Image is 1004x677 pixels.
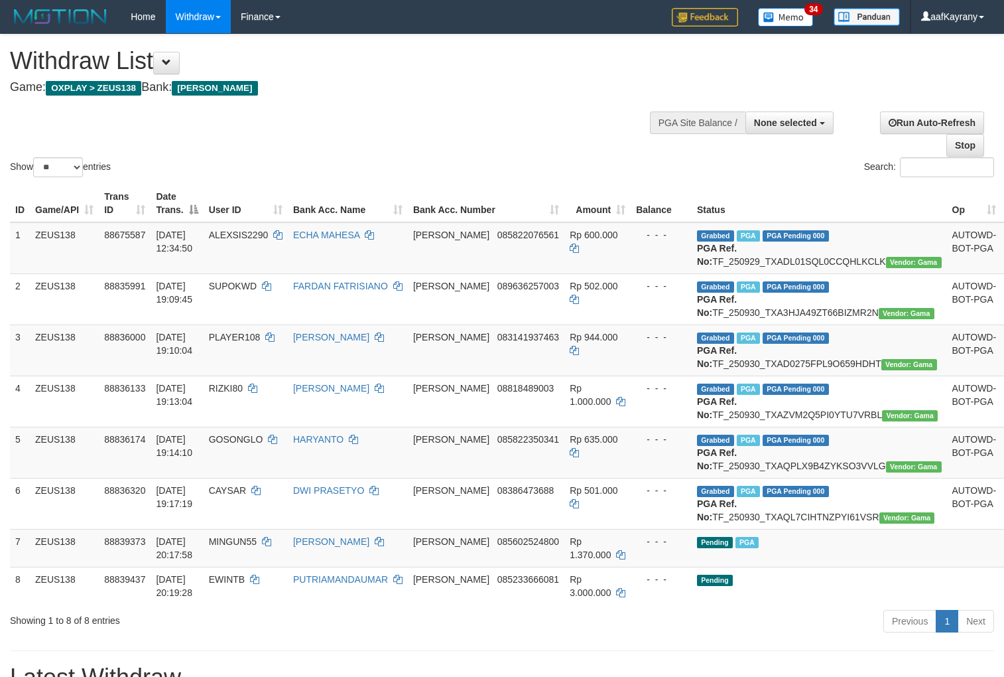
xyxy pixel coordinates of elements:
[293,383,369,394] a: [PERSON_NAME]
[697,333,734,344] span: Grabbed
[10,427,30,478] td: 5
[104,383,145,394] span: 88836133
[151,185,203,222] th: Date Trans.: activate to sort column descending
[10,48,656,74] h1: Withdraw List
[156,485,192,509] span: [DATE] 19:17:19
[697,396,737,420] b: PGA Ref. No:
[754,117,817,128] span: None selected
[697,575,733,586] span: Pending
[293,332,369,342] a: [PERSON_NAME]
[99,185,151,222] th: Trans ID: activate to sort column ascending
[104,574,145,585] span: 88839437
[692,273,947,325] td: TF_250930_TXA3HJA49ZT66BIZMR2N
[288,185,408,222] th: Bank Acc. Name: activate to sort column ascending
[209,230,269,240] span: ALEXSIS2290
[10,478,30,529] td: 6
[30,376,99,427] td: ZEUS138
[570,332,617,342] span: Rp 944.000
[293,434,344,445] a: HARYANTO
[737,230,760,242] span: Marked by aafpengsreynich
[636,573,686,586] div: - - -
[413,281,489,291] span: [PERSON_NAME]
[864,157,994,177] label: Search:
[737,333,760,344] span: Marked by aafpengsreynich
[636,279,686,293] div: - - -
[570,383,611,407] span: Rp 1.000.000
[30,478,99,529] td: ZEUS138
[293,536,369,547] a: [PERSON_NAME]
[209,434,263,445] span: GOSONGLO
[10,81,656,94] h4: Game: Bank:
[947,185,1002,222] th: Op: activate to sort column ascending
[156,383,192,407] span: [DATE] 19:13:04
[10,273,30,325] td: 2
[697,243,737,267] b: PGA Ref. No:
[570,281,617,291] span: Rp 502.000
[30,222,99,274] td: ZEUS138
[745,112,834,134] button: None selected
[413,434,489,445] span: [PERSON_NAME]
[156,332,192,356] span: [DATE] 19:10:04
[104,485,145,496] span: 88836320
[497,230,559,240] span: Copy 085822076561 to clipboard
[10,325,30,376] td: 3
[692,376,947,427] td: TF_250930_TXAZVM2Q5PI0YTU7VRBL
[737,435,760,446] span: Marked by aafpengsreynich
[697,486,734,497] span: Grabbed
[697,498,737,522] b: PGA Ref. No:
[883,610,936,633] a: Previous
[737,384,760,395] span: Marked by aafpengsreynich
[104,230,145,240] span: 88675587
[947,273,1002,325] td: AUTOWD-BOT-PGA
[763,333,829,344] span: PGA Pending
[886,257,942,268] span: Vendor URL: https://trx31.1velocity.biz
[30,185,99,222] th: Game/API: activate to sort column ascending
[692,185,947,222] th: Status
[204,185,288,222] th: User ID: activate to sort column ascending
[947,325,1002,376] td: AUTOWD-BOT-PGA
[697,435,734,446] span: Grabbed
[636,228,686,242] div: - - -
[692,427,947,478] td: TF_250930_TXAQPLX9B4ZYKSO3VVLG
[497,536,559,547] span: Copy 085602524800 to clipboard
[10,7,111,27] img: MOTION_logo.png
[10,185,30,222] th: ID
[570,574,611,598] span: Rp 3.000.000
[30,427,99,478] td: ZEUS138
[946,134,984,157] a: Stop
[636,433,686,446] div: - - -
[293,485,364,496] a: DWI PRASETYO
[104,281,145,291] span: 88835991
[570,536,611,560] span: Rp 1.370.000
[209,574,245,585] span: EWINTB
[834,8,900,26] img: panduan.png
[156,536,192,560] span: [DATE] 20:17:58
[10,157,111,177] label: Show entries
[156,230,192,254] span: [DATE] 12:34:50
[104,332,145,342] span: 88836000
[763,384,829,395] span: PGA Pending
[570,434,617,445] span: Rp 635.000
[697,384,734,395] span: Grabbed
[958,610,994,633] a: Next
[697,345,737,369] b: PGA Ref. No:
[10,529,30,567] td: 7
[631,185,692,222] th: Balance
[30,273,99,325] td: ZEUS138
[947,222,1002,274] td: AUTOWD-BOT-PGA
[156,574,192,598] span: [DATE] 20:19:28
[497,574,559,585] span: Copy 085233666081 to clipboard
[697,230,734,242] span: Grabbed
[413,485,489,496] span: [PERSON_NAME]
[30,529,99,567] td: ZEUS138
[636,382,686,395] div: - - -
[697,294,737,318] b: PGA Ref. No:
[10,376,30,427] td: 4
[947,376,1002,427] td: AUTOWD-BOT-PGA
[650,112,745,134] div: PGA Site Balance /
[882,410,938,421] span: Vendor URL: https://trx31.1velocity.biz
[880,112,984,134] a: Run Auto-Refresh
[692,325,947,376] td: TF_250930_TXAD0275FPL9O659HDHT
[636,484,686,497] div: - - -
[497,383,554,394] span: Copy 08818489003 to clipboard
